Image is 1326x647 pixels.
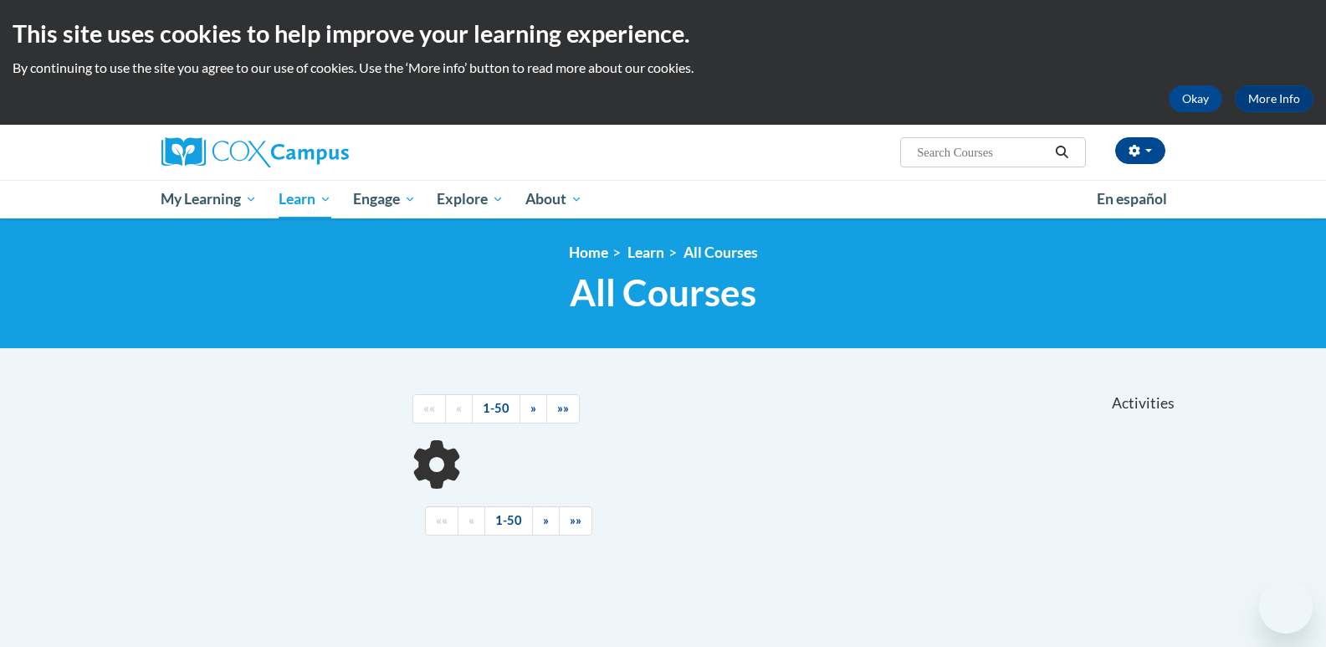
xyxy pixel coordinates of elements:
a: Cox Campus [161,137,479,167]
p: By continuing to use the site you agree to our use of cookies. Use the ‘More info’ button to read... [13,59,1313,77]
button: Okay [1169,85,1222,112]
a: En español [1086,182,1178,217]
span: Explore [437,189,504,209]
input: Search Courses [915,142,1049,162]
button: Search [1049,142,1074,162]
a: Previous [458,506,485,536]
a: Begining [425,506,458,536]
a: 1-50 [472,394,520,424]
button: Account Settings [1115,137,1165,164]
a: Home [569,244,608,261]
span: About [525,189,582,209]
a: Next [520,394,547,424]
span: «« [436,513,448,527]
span: »» [557,401,569,415]
a: Next [532,506,560,536]
span: « [468,513,474,527]
span: Activities [1112,394,1175,413]
img: Cox Campus [161,137,349,167]
a: Engage [342,180,427,218]
span: Learn [279,189,331,209]
h2: This site uses cookies to help improve your learning experience. [13,17,1313,50]
a: Learn [627,244,664,261]
a: All Courses [683,244,758,261]
a: Previous [445,394,473,424]
a: End [559,506,592,536]
span: En español [1097,190,1167,208]
iframe: Button to launch messaging window [1259,580,1313,634]
a: Begining [412,394,446,424]
a: About [515,180,593,218]
a: End [546,394,580,424]
span: » [530,401,536,415]
span: « [456,401,462,415]
a: Learn [268,180,342,218]
span: All Courses [570,270,756,315]
span: » [543,513,549,527]
a: My Learning [151,180,269,218]
a: 1-50 [484,506,533,536]
span: Engage [353,189,416,209]
span: «« [423,401,435,415]
span: My Learning [161,189,257,209]
div: Main menu [136,180,1190,218]
span: »» [570,513,581,527]
a: More Info [1235,85,1313,112]
a: Explore [426,180,515,218]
